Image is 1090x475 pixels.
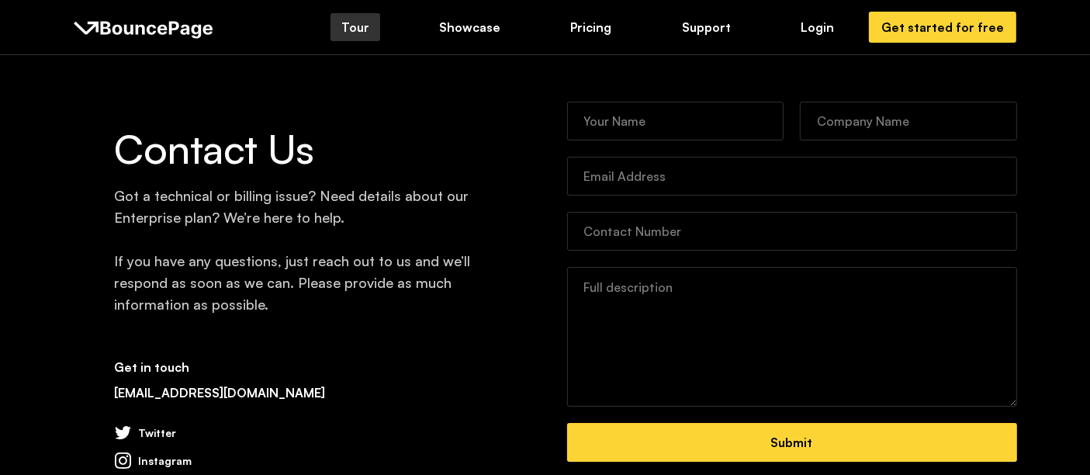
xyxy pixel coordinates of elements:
[428,13,511,41] a: Showcase
[115,385,326,400] a: [EMAIL_ADDRESS][DOMAIN_NAME]
[570,19,611,36] div: Pricing
[682,19,731,36] div: Support
[567,157,1017,196] input: Email Address
[439,19,500,36] div: Showcase
[330,13,380,41] a: Tour
[567,212,1017,251] input: Contact Number
[559,13,622,41] a: Pricing
[567,423,1017,462] input: Submit
[671,13,742,41] a: Support
[115,128,483,168] h1: Contact Us
[115,452,192,470] a: Instagram
[800,102,1017,140] input: Company Name
[139,425,177,442] div: Twitter
[869,12,1016,43] a: Get started for free
[139,452,192,470] div: Instagram
[341,19,369,36] div: Tour
[881,19,1004,36] div: Get started for free
[567,102,784,140] input: Your Name
[801,19,834,36] div: Login
[790,13,845,41] a: Login
[115,425,177,442] a: Twitter
[115,185,483,315] div: Got a technical or billing issue? Need details about our Enterprise plan? We’re here to help. If ...
[115,359,483,376] h6: Get in touch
